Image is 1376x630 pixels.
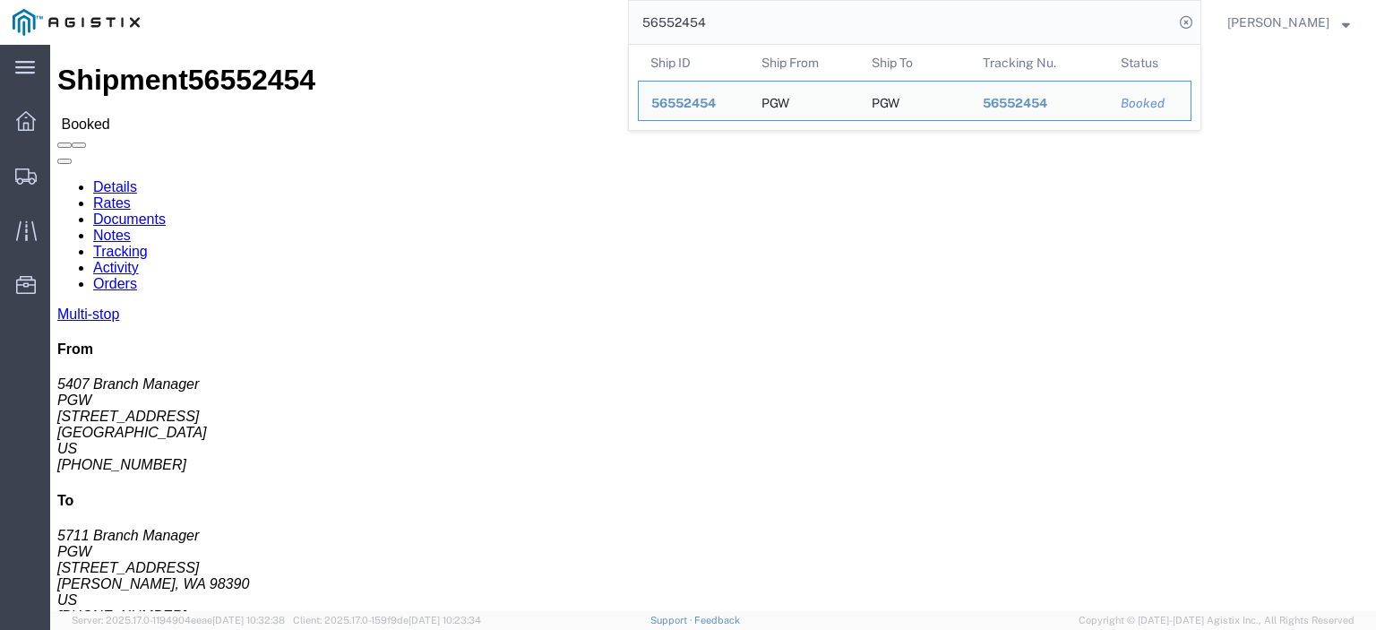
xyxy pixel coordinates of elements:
[408,615,481,626] span: [DATE] 10:23:34
[983,96,1047,110] span: 56552454
[212,615,285,626] span: [DATE] 10:32:38
[749,45,860,81] th: Ship From
[1121,94,1178,113] div: Booked
[1227,13,1329,32] span: Jesse Jordan
[651,96,716,110] span: 56552454
[970,45,1109,81] th: Tracking Nu.
[650,615,695,626] a: Support
[651,94,736,113] div: 56552454
[638,45,1200,130] table: Search Results
[293,615,481,626] span: Client: 2025.17.0-159f9de
[1108,45,1191,81] th: Status
[50,45,1376,611] iframe: FS Legacy Container
[638,45,749,81] th: Ship ID
[629,1,1174,44] input: Search for shipment number, reference number
[872,82,899,120] div: PGW
[694,615,740,626] a: Feedback
[983,94,1096,113] div: 56552454
[13,9,140,36] img: logo
[859,45,970,81] th: Ship To
[1226,12,1351,33] button: [PERSON_NAME]
[1079,613,1354,628] span: Copyright © [DATE]-[DATE] Agistix Inc., All Rights Reserved
[72,615,285,626] span: Server: 2025.17.0-1194904eeae
[761,82,789,120] div: PGW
